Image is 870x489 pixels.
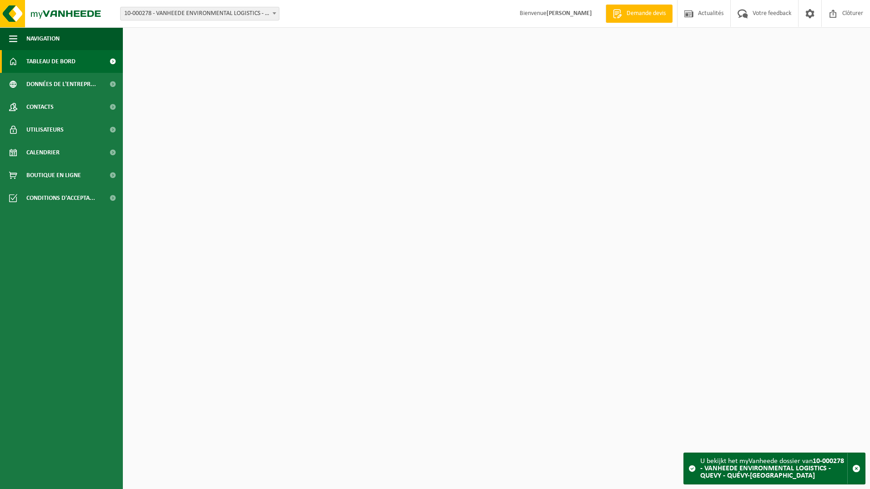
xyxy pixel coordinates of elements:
span: Conditions d'accepta... [26,187,95,209]
span: Données de l'entrepr... [26,73,96,96]
span: 10-000278 - VANHEEDE ENVIRONMENTAL LOGISTICS - QUEVY - QUÉVY-LE-GRAND [120,7,279,20]
span: 10-000278 - VANHEEDE ENVIRONMENTAL LOGISTICS - QUEVY - QUÉVY-LE-GRAND [121,7,279,20]
strong: 10-000278 - VANHEEDE ENVIRONMENTAL LOGISTICS - QUEVY - QUÉVY-[GEOGRAPHIC_DATA] [700,458,844,479]
span: Utilisateurs [26,118,64,141]
strong: [PERSON_NAME] [546,10,592,17]
span: Demande devis [624,9,668,18]
div: U bekijkt het myVanheede dossier van [700,453,847,484]
span: Boutique en ligne [26,164,81,187]
span: Calendrier [26,141,60,164]
span: Navigation [26,27,60,50]
a: Demande devis [606,5,673,23]
span: Contacts [26,96,54,118]
span: Tableau de bord [26,50,76,73]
